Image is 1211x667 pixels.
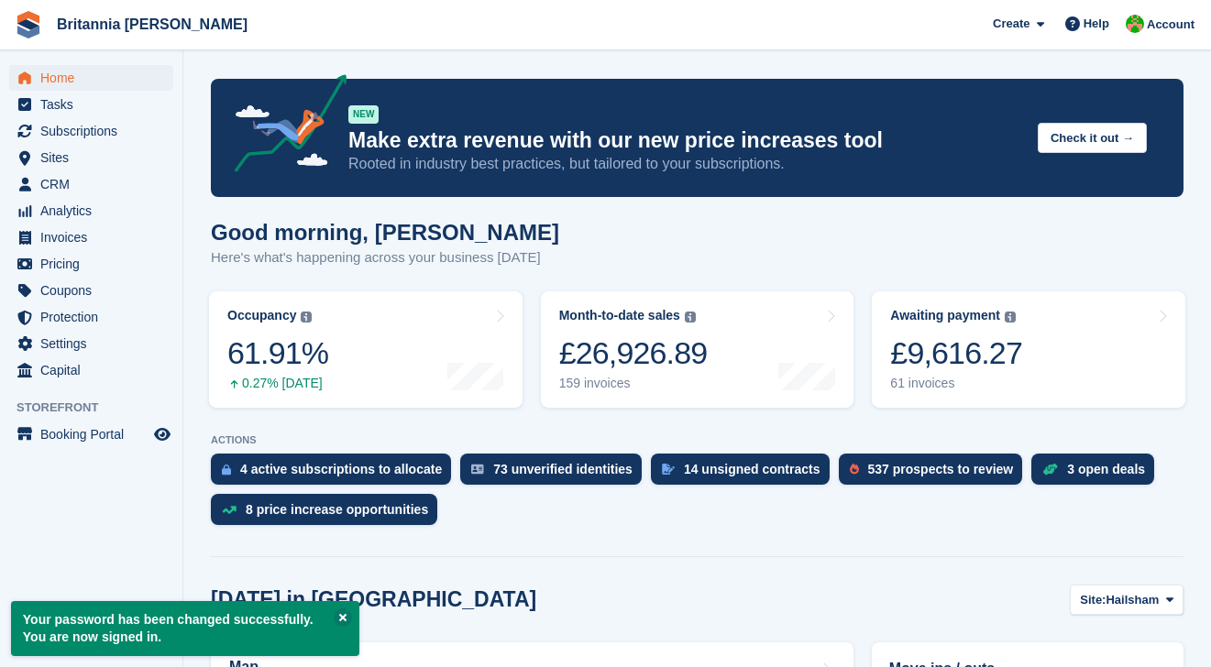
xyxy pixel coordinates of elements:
span: Help [1084,15,1109,33]
a: menu [9,145,173,170]
div: £26,926.89 [559,334,708,372]
a: menu [9,92,173,117]
div: Awaiting payment [890,308,1000,323]
span: Capital [40,357,150,383]
span: Tasks [40,92,150,117]
a: Occupancy 61.91% 0.27% [DATE] [209,291,523,408]
img: prospect-51fa495bee0391a8d652442698ab0144808aea92771e9ea1ae160a38d050c398.svg [850,464,859,475]
a: 4 active subscriptions to allocate [211,454,460,494]
span: Protection [40,304,150,330]
img: icon-info-grey-7440780725fd019a000dd9b08b2336e03edf1995a4989e88bcd33f0948082b44.svg [1005,312,1016,323]
a: menu [9,198,173,224]
h2: [DATE] in [GEOGRAPHIC_DATA] [211,587,536,612]
span: Create [993,15,1029,33]
img: icon-info-grey-7440780725fd019a000dd9b08b2336e03edf1995a4989e88bcd33f0948082b44.svg [685,312,696,323]
a: 73 unverified identities [460,454,651,494]
div: Occupancy [227,308,296,323]
span: Sites [40,145,150,170]
div: NEW [348,105,379,124]
a: menu [9,304,173,330]
span: Analytics [40,198,150,224]
h1: Good morning, [PERSON_NAME] [211,220,559,245]
a: menu [9,357,173,383]
span: Storefront [17,399,182,417]
span: Subscriptions [40,118,150,144]
img: icon-info-grey-7440780725fd019a000dd9b08b2336e03edf1995a4989e88bcd33f0948082b44.svg [301,312,312,323]
a: menu [9,224,173,250]
img: active_subscription_to_allocate_icon-d502201f5373d7db506a760aba3b589e785aa758c864c3986d89f69b8ff3... [222,464,231,476]
span: Invoices [40,224,150,250]
img: stora-icon-8386f47178a22dfd0bd8f6a31ec36ba5ce8667c1dd55bd0f319d3a0aa187defe.svg [15,11,42,38]
div: 4 active subscriptions to allocate [240,462,442,476]
span: Site: [1080,591,1106,609]
a: Preview store [151,423,173,445]
a: 14 unsigned contracts [651,454,839,494]
img: Wendy Thorp [1126,15,1144,33]
button: Check it out → [1038,123,1147,153]
p: Your password has been changed successfully. You are now signed in. [11,601,359,656]
div: 537 prospects to review [868,462,1014,476]
img: price_increase_opportunities-93ffe204e8149a01c8c9dc8f82e8f89637d9d84a8eef4429ea346261dce0b2c0.svg [222,506,237,514]
p: Rooted in industry best practices, but tailored to your subscriptions. [348,154,1023,174]
span: Home [40,65,150,91]
a: menu [9,118,173,144]
a: menu [9,331,173,356]
img: verify_identity-adf6edd0f0f0b5bbfe63781bf79b02c33cf7c696d77639b501bdc392416b5a36.svg [471,464,484,475]
a: menu [9,251,173,277]
a: 3 open deals [1031,454,1163,494]
a: Awaiting payment £9,616.27 61 invoices [872,291,1185,408]
img: contract_signature_icon-13c848040528278c33f63329250d36e43548de30e8caae1d1a13099fd9432cc5.svg [662,464,675,475]
div: Month-to-date sales [559,308,680,323]
div: 14 unsigned contracts [684,462,820,476]
div: 159 invoices [559,376,708,391]
a: 537 prospects to review [839,454,1032,494]
div: 3 open deals [1067,462,1145,476]
div: 61.91% [227,334,328,372]
span: Coupons [40,278,150,303]
p: Make extra revenue with our new price increases tool [348,127,1023,154]
a: menu [9,421,173,447]
a: menu [9,171,173,197]
p: Here's what's happening across your business [DATE] [211,247,559,268]
button: Site: Hailsham [1070,585,1183,615]
div: 73 unverified identities [493,462,633,476]
p: ACTIONS [211,434,1183,446]
a: Britannia [PERSON_NAME] [50,9,255,39]
img: deal-1b604bf984904fb50ccaf53a9ad4b4a5d6e5aea283cecdc64d6e3604feb123c2.svg [1042,463,1058,476]
div: 0.27% [DATE] [227,376,328,391]
img: price-adjustments-announcement-icon-8257ccfd72463d97f412b2fc003d46551f7dbcb40ab6d574587a9cd5c0d94... [219,74,347,179]
span: Settings [40,331,150,356]
a: menu [9,65,173,91]
span: Hailsham [1106,591,1159,609]
span: Account [1147,16,1194,34]
span: Pricing [40,251,150,277]
a: 8 price increase opportunities [211,494,446,534]
span: CRM [40,171,150,197]
a: menu [9,278,173,303]
div: £9,616.27 [890,334,1022,372]
div: 61 invoices [890,376,1022,391]
a: Month-to-date sales £26,926.89 159 invoices [541,291,854,408]
span: Booking Portal [40,421,150,447]
div: 8 price increase opportunities [246,502,428,517]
